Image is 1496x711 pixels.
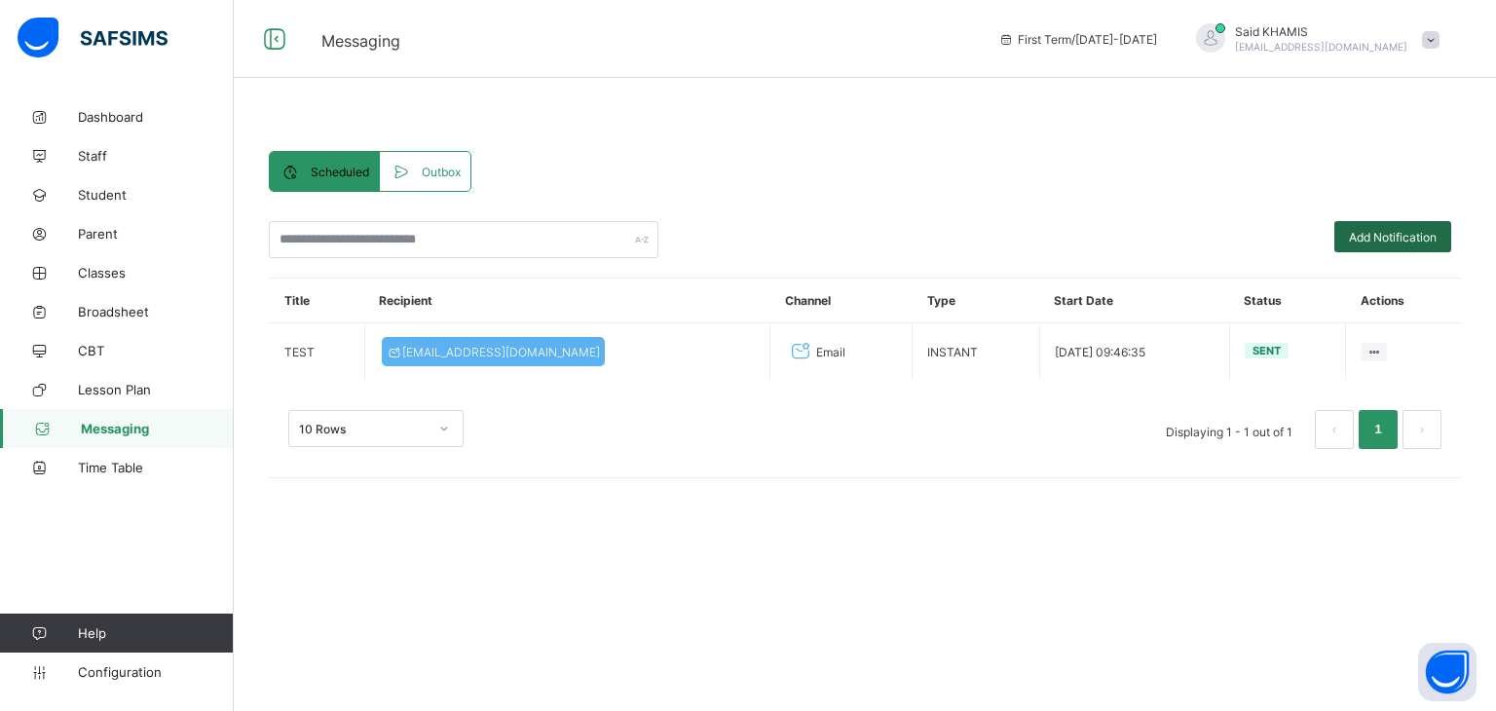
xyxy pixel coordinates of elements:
th: Status [1229,279,1346,323]
div: SaidKHAMIS [1177,23,1449,56]
td: [DATE] 09:46:35 [1039,323,1229,381]
li: Displaying 1 - 1 out of 1 [1151,410,1307,449]
th: Type [913,279,1040,323]
li: 上一页 [1315,410,1354,449]
span: [EMAIL_ADDRESS][DOMAIN_NAME] [1235,41,1407,53]
li: 下一页 [1402,410,1441,449]
td: INSTANT [913,323,1040,381]
span: Configuration [78,664,233,680]
span: Parent [78,226,234,242]
span: [EMAIL_ADDRESS][DOMAIN_NAME] [387,345,601,359]
a: 1 [1368,417,1387,442]
span: Time Table [78,460,234,475]
button: Open asap [1418,643,1477,701]
span: Sent [1253,344,1281,357]
th: Start Date [1039,279,1229,323]
th: Channel [770,279,913,323]
td: TEST [270,323,365,381]
i: Email Channel [787,340,814,363]
span: Email [816,345,845,359]
span: Outbox [422,165,461,179]
li: 1 [1359,410,1398,449]
span: Student [78,187,234,203]
button: prev page [1315,410,1354,449]
span: Broadsheet [78,304,234,319]
img: safsims [18,18,168,58]
th: Actions [1346,279,1461,323]
th: Recipient [364,279,770,323]
span: Help [78,625,233,641]
span: Staff [78,148,234,164]
th: Title [270,279,365,323]
span: Dashboard [78,109,234,125]
span: Classes [78,265,234,281]
span: Messaging [81,421,234,436]
div: 10 Rows [299,422,428,436]
span: CBT [78,343,234,358]
span: Scheduled [311,165,369,179]
span: Said KHAMIS [1235,24,1407,39]
span: session/term information [998,32,1157,47]
span: Lesson Plan [78,382,234,397]
span: Add Notification [1349,230,1437,244]
span: Messaging [321,31,400,51]
button: next page [1402,410,1441,449]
